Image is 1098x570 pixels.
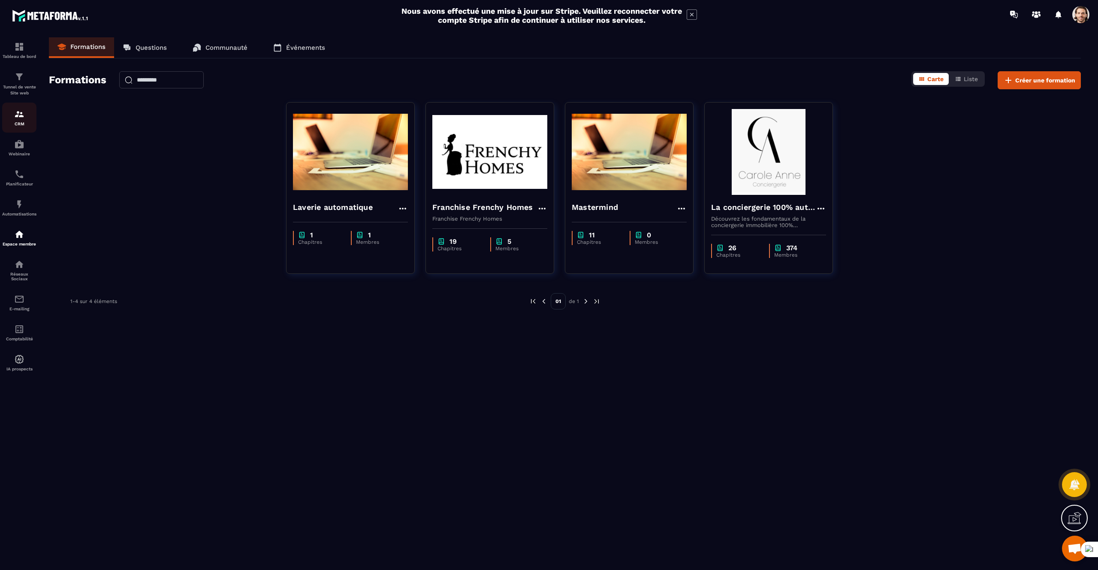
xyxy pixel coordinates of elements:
p: Espace membre [2,242,36,246]
img: formation [14,72,24,82]
a: accountantaccountantComptabilité [2,318,36,348]
button: Liste [950,73,983,85]
h4: Laverie automatique [293,201,373,213]
p: de 1 [569,298,579,305]
a: emailemailE-mailing [2,288,36,318]
p: 19 [449,237,457,246]
p: Chapitres [577,239,621,245]
a: Communauté [184,37,256,58]
a: formation-backgroundLaverie automatiquechapter1Chapitreschapter1Membres [286,102,425,285]
img: prev [540,297,548,305]
a: formationformationTunnel de vente Site web [2,65,36,103]
h4: Franchise Frenchy Homes [432,201,533,213]
p: Webinaire [2,152,36,156]
a: formationformationCRM [2,103,36,133]
a: formation-backgroundLa conciergerie 100% automatiséeDécouvrez les fondamentaux de la conciergerie... [704,102,844,285]
p: Automatisations [2,212,36,216]
img: prev [529,297,537,305]
img: automations [14,354,24,364]
p: Tableau de bord [2,54,36,59]
h4: Mastermind [572,201,618,213]
h2: Formations [49,71,106,89]
span: Carte [927,76,944,82]
a: schedulerschedulerPlanificateur [2,163,36,193]
p: Tunnel de vente Site web [2,84,36,96]
img: next [582,297,590,305]
p: Chapitres [716,252,760,258]
p: Planificateur [2,182,36,186]
img: automations [14,229,24,240]
p: 5 [507,237,511,246]
img: next [593,297,600,305]
p: IA prospects [2,367,36,371]
img: formation-background [711,109,826,195]
a: formation-backgroundMastermindchapter11Chapitreschapter0Membres [565,102,704,285]
a: Formations [49,37,114,58]
p: 01 [551,293,566,309]
button: Créer une formation [998,71,1081,89]
p: Chapitres [437,246,482,252]
img: formation [14,109,24,119]
img: chapter [298,231,306,239]
p: 374 [786,244,797,252]
p: Membres [774,252,817,258]
img: automations [14,199,24,209]
p: Communauté [205,44,247,52]
p: Comptabilité [2,337,36,341]
button: Carte [913,73,949,85]
div: Mở cuộc trò chuyện [1062,536,1088,561]
img: chapter [774,244,782,252]
img: email [14,294,24,304]
img: chapter [635,231,643,239]
p: Réseaux Sociaux [2,272,36,281]
p: 1 [368,231,371,239]
a: automationsautomationsAutomatisations [2,193,36,223]
p: Membres [356,239,399,245]
span: Créer une formation [1015,76,1075,85]
p: Franchise Frenchy Homes [432,215,547,222]
img: chapter [716,244,724,252]
img: chapter [356,231,364,239]
img: chapter [437,237,445,246]
img: scheduler [14,169,24,179]
img: automations [14,139,24,149]
img: chapter [577,231,585,239]
a: automationsautomationsEspace membre [2,223,36,253]
p: Découvrez les fondamentaux de la conciergerie immobilière 100% automatisée. Cette formation est c... [711,215,826,228]
a: formation-backgroundFranchise Frenchy HomesFranchise Frenchy Homeschapter19Chapitreschapter5Membres [425,102,565,285]
a: Événements [265,37,334,58]
p: Questions [136,44,167,52]
img: chapter [495,237,503,246]
img: social-network [14,259,24,270]
p: Membres [495,246,539,252]
p: 26 [728,244,736,252]
p: 1-4 sur 4 éléments [70,298,117,304]
h2: Nous avons effectué une mise à jour sur Stripe. Veuillez reconnecter votre compte Stripe afin de ... [401,6,682,24]
p: Formations [70,43,106,51]
p: Membres [635,239,678,245]
img: formation-background [293,109,408,195]
h4: La conciergerie 100% automatisée [711,201,816,213]
a: formationformationTableau de bord [2,35,36,65]
a: Questions [114,37,175,58]
span: Liste [964,76,978,82]
a: social-networksocial-networkRéseaux Sociaux [2,253,36,288]
a: automationsautomationsWebinaire [2,133,36,163]
img: formation [14,42,24,52]
img: formation-background [572,109,687,195]
img: formation-background [432,109,547,195]
p: Chapitres [298,239,342,245]
p: 1 [310,231,313,239]
p: Événements [286,44,325,52]
p: E-mailing [2,306,36,311]
img: logo [12,8,89,23]
img: accountant [14,324,24,334]
p: CRM [2,121,36,126]
p: 0 [647,231,651,239]
p: 11 [589,231,595,239]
